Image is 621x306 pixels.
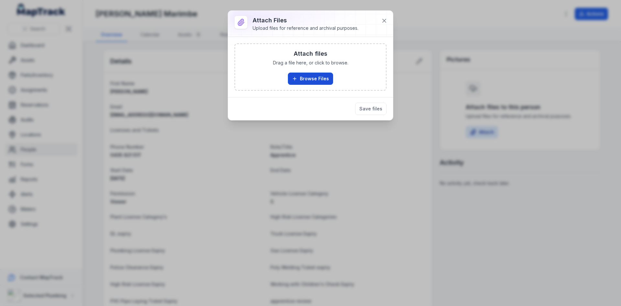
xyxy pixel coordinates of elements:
button: Browse Files [288,73,333,85]
h3: Attach Files [253,16,358,25]
div: Upload files for reference and archival purposes. [253,25,358,31]
button: Save files [355,103,387,115]
h3: Attach files [294,49,327,58]
span: Drag a file here, or click to browse. [273,60,348,66]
